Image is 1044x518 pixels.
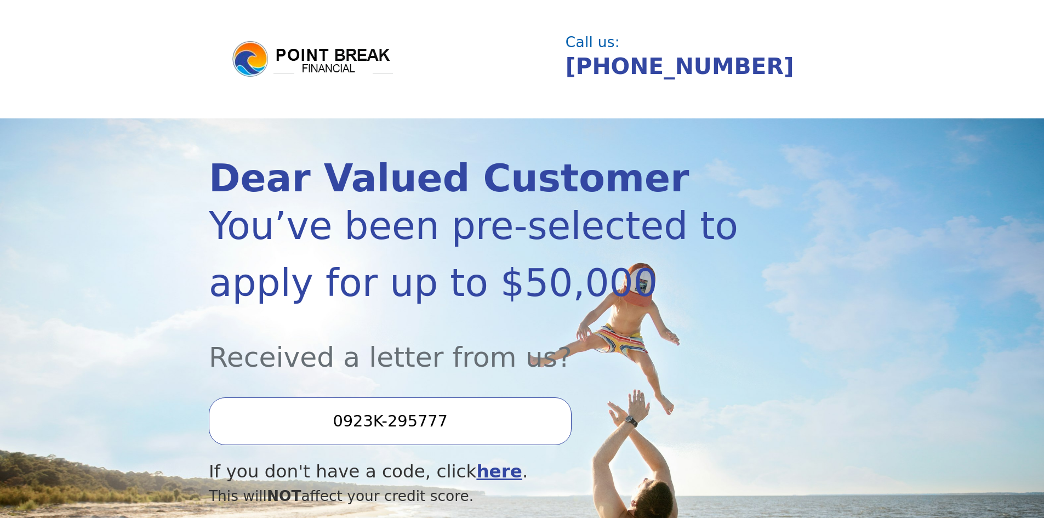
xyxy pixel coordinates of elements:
[566,53,794,79] a: [PHONE_NUMBER]
[231,39,395,79] img: logo.png
[209,458,741,485] div: If you don't have a code, click .
[209,311,741,378] div: Received a letter from us?
[267,487,301,504] span: NOT
[476,461,522,482] a: here
[209,397,572,445] input: Enter your Offer Code:
[566,35,826,49] div: Call us:
[209,160,741,197] div: Dear Valued Customer
[209,485,741,507] div: This will affect your credit score.
[209,197,741,311] div: You’ve been pre-selected to apply for up to $50,000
